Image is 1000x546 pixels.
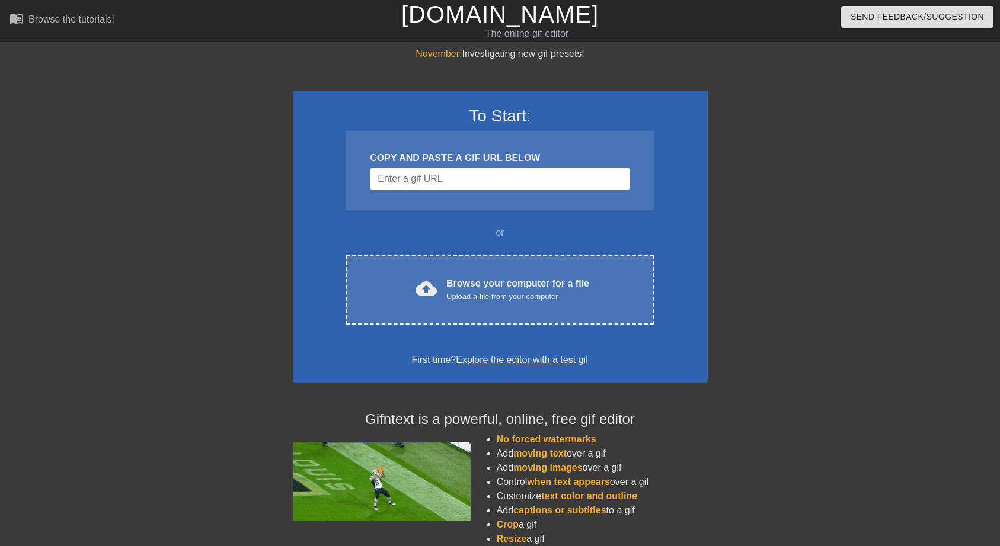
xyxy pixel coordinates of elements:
li: Customize [497,489,708,503]
span: cloud_upload [416,278,437,299]
div: Browse your computer for a file [446,277,589,303]
li: Control over a gif [497,475,708,489]
div: Browse the tutorials! [28,14,114,24]
span: captions or subtitles [513,505,606,515]
div: COPY AND PASTE A GIF URL BELOW [370,151,630,165]
span: Resize [497,534,527,544]
div: First time? [308,353,692,367]
div: The online gif editor [339,27,714,41]
li: Add over a gif [497,461,708,475]
li: Add over a gif [497,447,708,461]
span: moving text [513,448,567,458]
a: [DOMAIN_NAME] [401,1,599,27]
a: Explore the editor with a test gif [456,355,588,365]
span: No forced watermarks [497,434,596,444]
div: Upload a file from your computer [446,291,589,303]
span: menu_book [9,11,24,25]
span: moving images [513,463,582,473]
li: a gif [497,532,708,546]
span: when text appears [527,477,610,487]
li: a gif [497,518,708,532]
li: Add to a gif [497,503,708,518]
h4: Gifntext is a powerful, online, free gif editor [293,411,708,428]
button: Send Feedback/Suggestion [841,6,993,28]
img: football_small.gif [293,442,471,521]
div: Investigating new gif presets! [293,47,708,61]
input: Username [370,168,630,190]
a: Browse the tutorials! [9,11,114,30]
span: Send Feedback/Suggestion [851,9,984,24]
div: or [324,226,677,240]
h3: To Start: [308,106,692,126]
span: November: [416,49,462,59]
span: Crop [497,519,519,529]
span: text color and outline [541,491,637,501]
